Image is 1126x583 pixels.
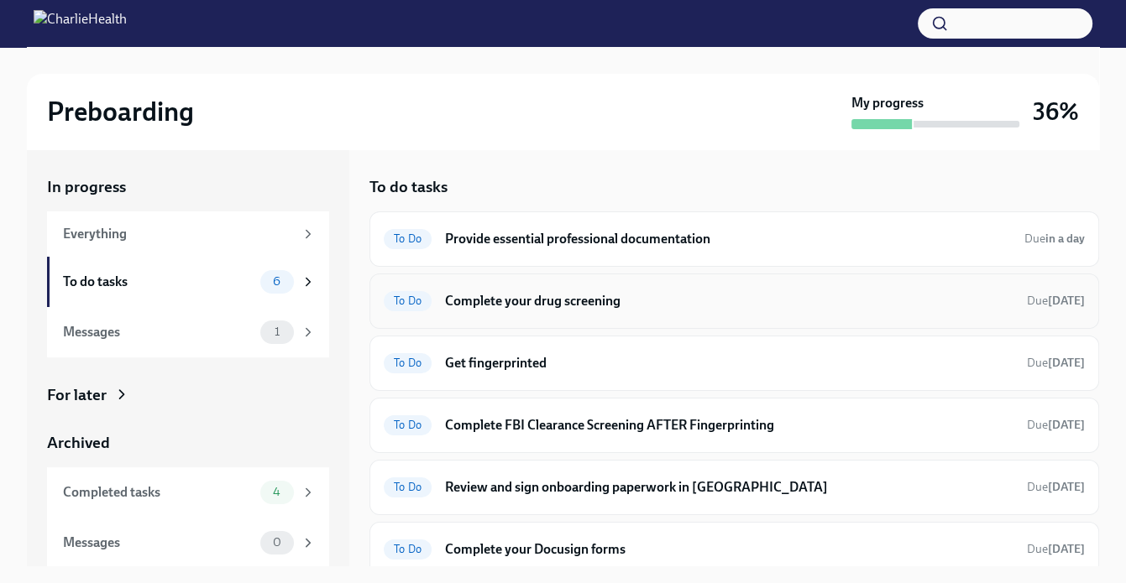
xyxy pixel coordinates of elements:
span: Due [1027,542,1085,556]
span: Due [1024,232,1085,246]
h6: Get fingerprinted [445,354,1013,372]
span: Due [1027,356,1085,370]
a: In progress [47,176,329,198]
span: Due [1027,294,1085,308]
span: 6 [263,275,291,288]
span: September 3rd, 2025 09:00 [1024,231,1085,247]
a: Messages0 [47,518,329,568]
div: Completed tasks [63,483,254,502]
span: 1 [264,325,290,338]
h6: Complete your Docusign forms [445,540,1013,559]
strong: [DATE] [1048,356,1085,370]
div: Everything [63,225,294,243]
a: Archived [47,432,329,454]
span: 0 [263,536,291,549]
a: Messages1 [47,307,329,357]
img: CharlieHealth [34,10,127,37]
div: To do tasks [63,273,254,291]
span: To Do [384,357,432,369]
a: To DoReview and sign onboarding paperwork in [GEOGRAPHIC_DATA]Due[DATE] [384,474,1085,501]
h6: Complete FBI Clearance Screening AFTER Fingerprinting [445,416,1013,435]
span: September 4th, 2025 09:00 [1027,293,1085,309]
a: To DoComplete FBI Clearance Screening AFTER FingerprintingDue[DATE] [384,412,1085,439]
strong: My progress [851,94,924,112]
strong: [DATE] [1048,542,1085,556]
span: September 4th, 2025 09:00 [1027,355,1085,371]
a: To DoComplete your drug screeningDue[DATE] [384,288,1085,315]
strong: in a day [1045,232,1085,246]
a: Everything [47,211,329,257]
span: To Do [384,543,432,555]
div: Messages [63,323,254,341]
a: To DoGet fingerprintedDue[DATE] [384,350,1085,377]
h5: To do tasks [369,176,448,198]
span: To Do [384,294,432,307]
h3: 36% [1033,96,1079,127]
span: September 4th, 2025 09:00 [1027,541,1085,557]
span: To Do [384,419,432,431]
a: To do tasks6 [47,257,329,307]
h6: Provide essential professional documentation [445,230,1011,248]
div: For later [47,384,107,406]
strong: [DATE] [1048,294,1085,308]
span: To Do [384,232,432,245]
a: Completed tasks4 [47,467,329,518]
h6: Review and sign onboarding paperwork in [GEOGRAPHIC_DATA] [445,478,1013,497]
h2: Preboarding [47,95,194,128]
a: To DoProvide essential professional documentationDuein a day [384,226,1085,252]
div: Messages [63,534,254,552]
span: 4 [263,486,291,498]
span: To Do [384,481,432,493]
strong: [DATE] [1048,480,1085,494]
strong: [DATE] [1048,418,1085,432]
span: September 7th, 2025 09:00 [1027,417,1085,433]
span: Due [1027,418,1085,432]
span: Due [1027,480,1085,494]
a: For later [47,384,329,406]
a: To DoComplete your Docusign formsDue[DATE] [384,536,1085,563]
span: September 7th, 2025 09:00 [1027,479,1085,495]
h6: Complete your drug screening [445,292,1013,310]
